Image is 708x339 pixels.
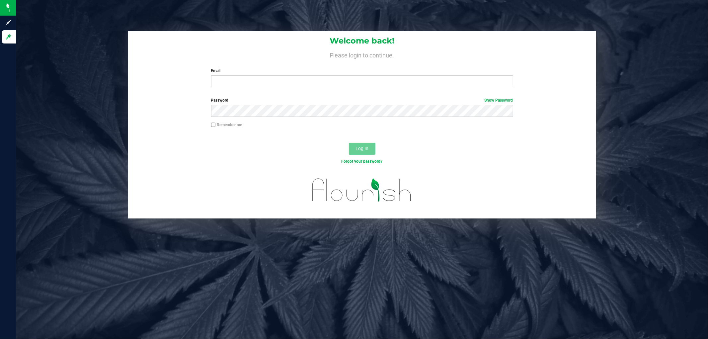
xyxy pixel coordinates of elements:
[342,159,383,164] a: Forgot your password?
[128,50,596,58] h4: Please login to continue.
[303,171,421,209] img: flourish_logo.svg
[349,143,375,155] button: Log In
[355,146,368,151] span: Log In
[5,34,12,40] inline-svg: Log in
[5,19,12,26] inline-svg: Sign up
[211,68,513,74] label: Email
[211,98,229,103] span: Password
[128,37,596,45] h1: Welcome back!
[485,98,513,103] a: Show Password
[211,123,216,127] input: Remember me
[211,122,242,128] label: Remember me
